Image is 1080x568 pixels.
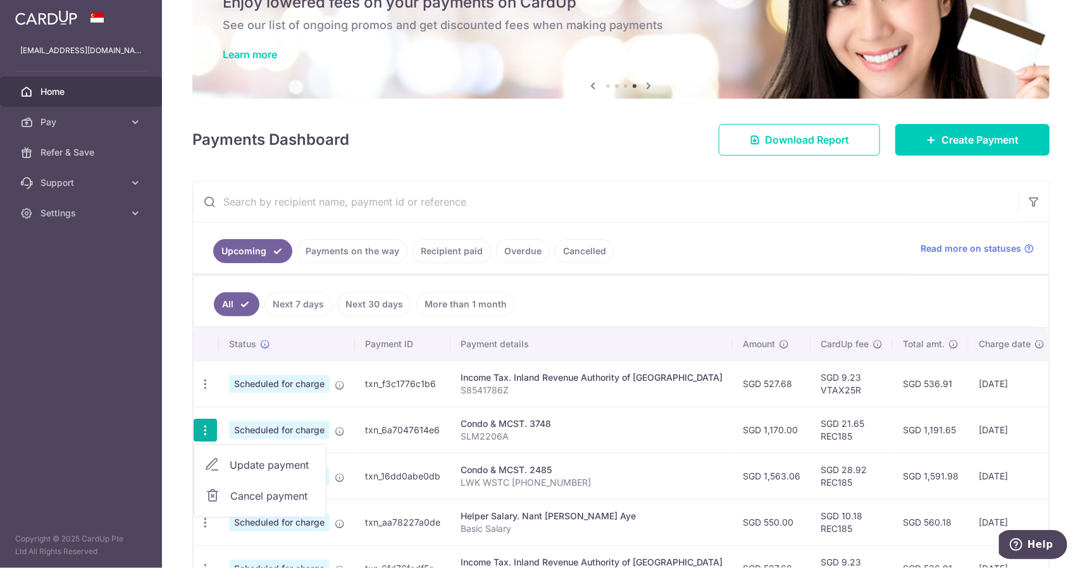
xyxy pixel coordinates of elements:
[733,407,810,453] td: SGD 1,170.00
[895,124,1050,156] a: Create Payment
[893,407,969,453] td: SGD 1,191.65
[40,207,124,219] span: Settings
[297,239,407,263] a: Payments on the way
[979,338,1031,350] span: Charge date
[355,328,450,361] th: Payment ID
[893,453,969,499] td: SGD 1,591.98
[733,361,810,407] td: SGD 527.68
[213,239,292,263] a: Upcoming
[337,292,411,316] a: Next 30 days
[969,453,1055,499] td: [DATE]
[969,407,1055,453] td: [DATE]
[903,338,945,350] span: Total amt.
[969,499,1055,545] td: [DATE]
[229,375,330,393] span: Scheduled for charge
[355,361,450,407] td: txn_f3c1776c1b6
[229,514,330,531] span: Scheduled for charge
[941,132,1019,147] span: Create Payment
[969,361,1055,407] td: [DATE]
[555,239,614,263] a: Cancelled
[921,242,1021,255] span: Read more on statuses
[214,292,259,316] a: All
[743,338,775,350] span: Amount
[893,499,969,545] td: SGD 560.18
[461,371,723,384] div: Income Tax. Inland Revenue Authority of [GEOGRAPHIC_DATA]
[355,453,450,499] td: txn_16dd0abe0db
[229,421,330,439] span: Scheduled for charge
[40,176,124,189] span: Support
[921,242,1034,255] a: Read more on statuses
[40,85,124,98] span: Home
[416,292,515,316] a: More than 1 month
[40,116,124,128] span: Pay
[20,44,142,57] p: [EMAIL_ADDRESS][DOMAIN_NAME]
[450,328,733,361] th: Payment details
[810,453,893,499] td: SGD 28.92 REC185
[719,124,880,156] a: Download Report
[893,361,969,407] td: SGD 536.91
[999,530,1067,562] iframe: Opens a widget where you can find more information
[821,338,869,350] span: CardUp fee
[40,146,124,159] span: Refer & Save
[496,239,550,263] a: Overdue
[229,338,256,350] span: Status
[461,476,723,489] p: LWK WSTC [PHONE_NUMBER]
[223,18,1019,33] h6: See our list of ongoing promos and get discounted fees when making payments
[733,499,810,545] td: SGD 550.00
[264,292,332,316] a: Next 7 days
[810,361,893,407] td: SGD 9.23 VTAX25R
[355,499,450,545] td: txn_aa78227a0de
[461,417,723,430] div: Condo & MCST. 3748
[15,10,77,25] img: CardUp
[461,384,723,397] p: S8541786Z
[413,239,491,263] a: Recipient paid
[810,407,893,453] td: SGD 21.65 REC185
[192,128,349,151] h4: Payments Dashboard
[461,522,723,535] p: Basic Salary
[810,499,893,545] td: SGD 10.18 REC185
[461,510,723,522] div: Helper Salary. Nant [PERSON_NAME] Aye
[765,132,849,147] span: Download Report
[355,407,450,453] td: txn_6a7047614e6
[223,48,277,61] a: Learn more
[461,464,723,476] div: Condo & MCST. 2485
[733,453,810,499] td: SGD 1,563.06
[461,430,723,443] p: SLM2206A
[193,182,1019,222] input: Search by recipient name, payment id or reference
